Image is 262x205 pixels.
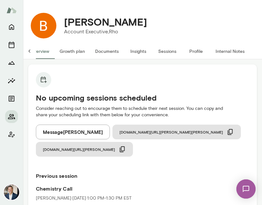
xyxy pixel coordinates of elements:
button: Insights [124,44,153,59]
button: Profile [182,44,210,59]
h6: Chemistry Call [36,185,249,193]
button: Message[PERSON_NAME] [36,125,110,139]
img: Mark Zschocke [4,184,19,200]
button: Documents [5,92,18,105]
button: Sessions [5,38,18,51]
p: Account Executive, Rho [64,28,147,36]
button: Client app [5,128,18,141]
button: Overview [25,44,54,59]
img: Brendan Feehan [31,13,56,38]
h6: Previous session [36,172,249,180]
button: Documents [90,44,124,59]
button: Sessions [153,44,182,59]
span: [DOMAIN_NAME][URL][PERSON_NAME] [43,147,115,152]
button: Insights [5,74,18,87]
button: [DOMAIN_NAME][URL][PERSON_NAME] [36,142,133,157]
h5: No upcoming sessions scheduled [36,93,249,103]
button: Members [5,110,18,123]
button: [DOMAIN_NAME][URL][PERSON_NAME][PERSON_NAME] [112,125,241,139]
h4: [PERSON_NAME] [64,16,147,28]
img: Mento [6,4,17,16]
span: [DOMAIN_NAME][URL][PERSON_NAME][PERSON_NAME] [119,129,223,135]
button: Growth plan [54,44,90,59]
p: [PERSON_NAME] · [DATE] · 1:00 PM-1:30 PM EST [36,195,132,201]
button: Growth Plan [5,56,18,69]
p: Consider reaching out to encourage them to schedule their next session. You can copy and share yo... [36,105,249,118]
button: Home [5,20,18,33]
button: Internal Notes [210,44,250,59]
